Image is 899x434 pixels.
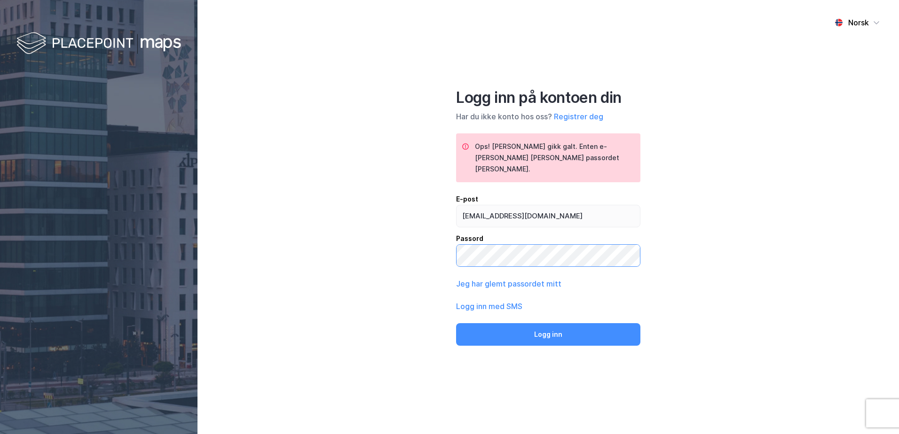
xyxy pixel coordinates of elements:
[456,323,640,346] button: Logg inn
[456,111,640,122] div: Har du ikke konto hos oss?
[554,111,603,122] button: Registrer deg
[475,141,633,175] div: Ops! [PERSON_NAME] gikk galt. Enten e-[PERSON_NAME] [PERSON_NAME] passordet [PERSON_NAME].
[852,389,899,434] iframe: Chat Widget
[456,301,522,312] button: Logg inn med SMS
[848,17,869,28] div: Norsk
[456,88,640,107] div: Logg inn på kontoen din
[456,194,640,205] div: E-post
[16,30,181,58] img: logo-white.f07954bde2210d2a523dddb988cd2aa7.svg
[456,278,561,289] button: Jeg har glemt passordet mitt
[456,233,640,244] div: Passord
